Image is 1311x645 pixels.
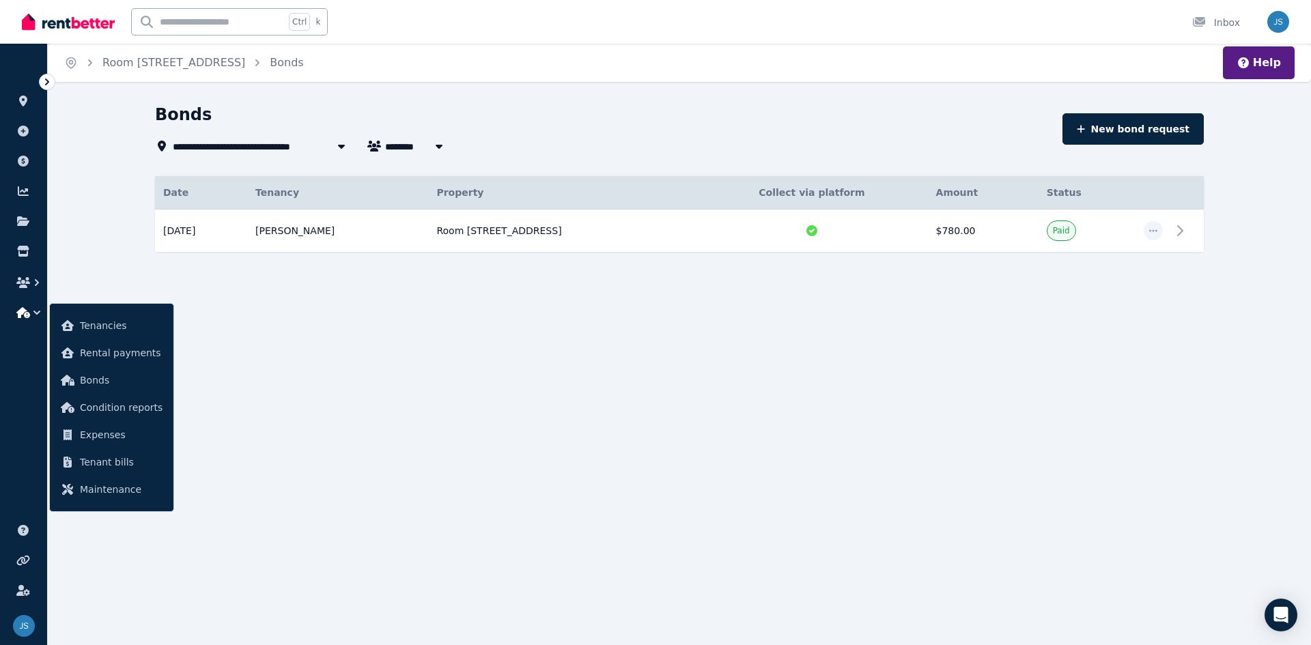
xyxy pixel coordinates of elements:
[1265,599,1297,631] div: Open Intercom Messenger
[80,481,163,498] span: Maintenance
[55,421,168,448] a: Expenses
[1237,55,1281,71] button: Help
[163,224,195,238] span: [DATE]
[247,210,428,253] td: [PERSON_NAME]
[1192,16,1240,29] div: Inbox
[55,476,168,503] a: Maintenance
[1062,113,1204,145] button: New bond request
[696,176,927,210] th: Collect via platform
[55,394,168,421] a: Condition reports
[80,372,163,388] span: Bonds
[80,454,163,470] span: Tenant bills
[102,56,245,69] a: Room [STREET_ADDRESS]
[315,16,320,27] span: k
[1039,176,1136,210] th: Status
[55,367,168,394] a: Bonds
[155,104,212,126] h1: Bonds
[928,176,1039,210] th: Amount
[428,176,696,210] th: Property
[55,448,168,476] a: Tenant bills
[55,339,168,367] a: Rental payments
[247,176,428,210] th: Tenancy
[289,13,310,31] span: Ctrl
[163,186,188,199] span: Date
[13,615,35,637] img: Jethro Stokes
[55,312,168,339] a: Tenancies
[270,55,303,71] span: Bonds
[80,345,163,361] span: Rental payments
[1267,11,1289,33] img: Jethro Stokes
[22,12,115,32] img: RentBetter
[48,44,320,82] nav: Breadcrumb
[80,427,163,443] span: Expenses
[428,210,696,253] td: Room [STREET_ADDRESS]
[928,210,1039,253] td: $780.00
[80,399,163,416] span: Condition reports
[1053,225,1070,236] span: Paid
[80,317,163,334] span: Tenancies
